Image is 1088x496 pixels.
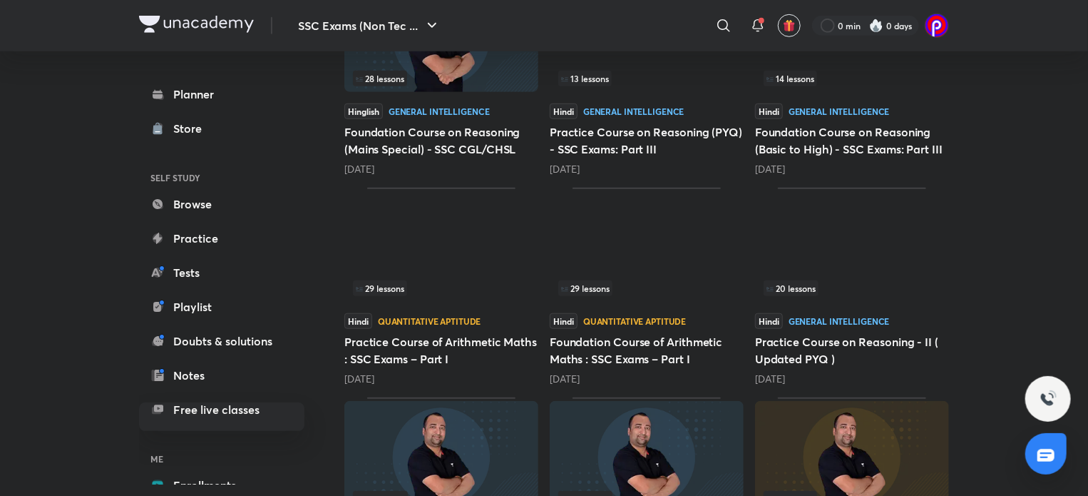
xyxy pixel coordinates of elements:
[558,280,735,296] div: infocontainer
[344,333,538,368] h5: Practice Course of Arithmetic Maths : SSC Exams – Part I
[558,280,735,296] div: infosection
[869,19,883,33] img: streak
[583,317,686,325] div: Quantitative Aptitude
[783,19,796,32] img: avatar
[755,123,949,158] h5: Foundation Course on Reasoning (Basic to High) - SSC Exams: Part III
[755,191,949,303] img: Thumbnail
[1040,390,1057,408] img: ttu
[139,293,304,321] a: Playlist
[583,107,684,116] div: General Intelligence
[764,71,940,86] div: infocontainer
[755,333,949,368] h5: Practice Course on Reasoning - II ( Updated PYQ )
[353,280,530,296] div: infocontainer
[764,280,940,296] div: infocontainer
[139,190,304,218] a: Browse
[139,361,304,390] a: Notes
[755,188,949,386] div: Practice Course on Reasoning - II ( Updated PYQ )
[139,166,304,190] h6: SELF STUDY
[764,280,940,296] div: left
[356,284,404,293] span: 29 lessons
[550,123,744,158] h5: Practice Course on Reasoning (PYQ) - SSC Exams: Part III
[344,103,383,119] span: Hinglish
[139,258,304,287] a: Tests
[550,191,744,303] img: Thumbnail
[353,71,530,86] div: infosection
[550,333,744,368] h5: Foundation Course of Arithmetic Maths : SSC Exams – Part I
[550,188,744,386] div: Foundation Course of Arithmetic Maths : SSC Exams – Part I
[139,80,304,108] a: Planner
[139,114,304,143] a: Store
[353,71,530,86] div: left
[344,191,538,303] img: Thumbnail
[353,280,530,296] div: left
[139,16,254,33] img: Company Logo
[778,14,801,37] button: avatar
[344,188,538,386] div: Practice Course of Arithmetic Maths : SSC Exams – Part I
[353,280,530,296] div: infosection
[755,313,783,329] span: Hindi
[139,395,304,424] a: Free live classes
[561,74,609,83] span: 13 lessons
[766,74,814,83] span: 14 lessons
[561,284,610,293] span: 29 lessons
[550,162,744,176] div: 2 years ago
[764,280,940,296] div: infosection
[139,224,304,253] a: Practice
[789,107,890,116] div: General Intelligence
[389,107,490,116] div: General Intelligence
[558,71,735,86] div: left
[558,71,735,86] div: infocontainer
[764,71,940,86] div: left
[925,14,949,38] img: PRETAM DAS
[764,71,940,86] div: infosection
[550,313,578,329] span: Hindi
[353,71,530,86] div: infocontainer
[344,162,538,176] div: 1 year ago
[378,317,481,325] div: Quantitative Aptitude
[344,372,538,386] div: 2 years ago
[789,317,890,325] div: General Intelligence
[550,103,578,119] span: Hindi
[139,327,304,355] a: Doubts & solutions
[755,103,783,119] span: Hindi
[550,372,744,386] div: 2 years ago
[173,120,210,137] div: Store
[755,162,949,176] div: 2 years ago
[139,16,254,36] a: Company Logo
[558,71,735,86] div: infosection
[344,123,538,158] h5: Foundation Course on Reasoning (Mains Special) - SSC CGL/CHSL
[289,11,449,40] button: SSC Exams (Non Tec ...
[139,447,304,471] h6: ME
[356,74,404,83] span: 28 lessons
[755,372,949,386] div: 2 years ago
[766,284,816,293] span: 20 lessons
[558,280,735,296] div: left
[344,313,372,329] span: Hindi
